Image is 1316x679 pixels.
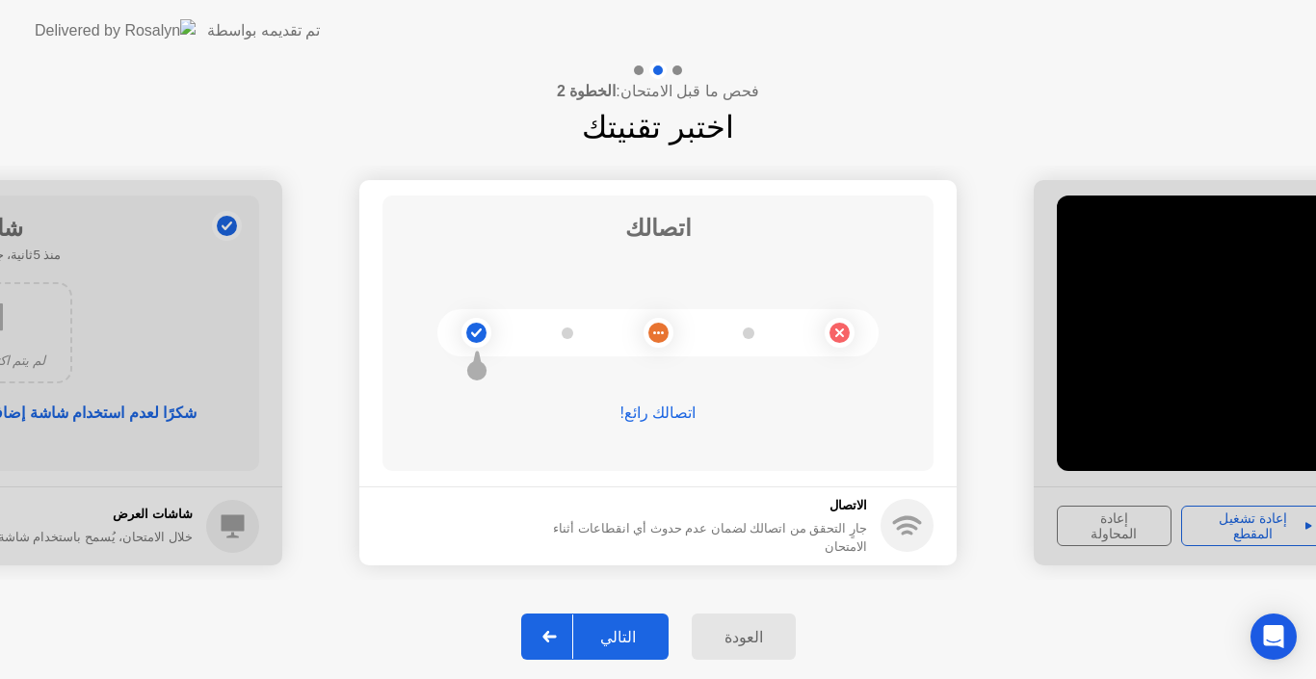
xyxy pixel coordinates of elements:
[35,19,196,41] img: Delivered by Rosalyn
[557,83,616,99] b: الخطوة 2
[625,211,692,246] h1: اتصالك
[382,402,934,425] div: اتصالك رائع!
[697,628,790,646] div: العودة
[573,628,663,646] div: التالي
[557,80,759,103] h4: فحص ما قبل الامتحان:
[541,519,867,556] div: جارٍ التحقق من اتصالك لضمان عدم حدوث أي انقطاعات أثناء الامتحان
[521,614,669,660] button: التالي
[582,104,734,150] h1: اختبر تقنيتك
[692,614,796,660] button: العودة
[1250,614,1297,660] div: Open Intercom Messenger
[207,19,320,42] div: تم تقديمه بواسطة
[541,496,867,515] h5: الاتصال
